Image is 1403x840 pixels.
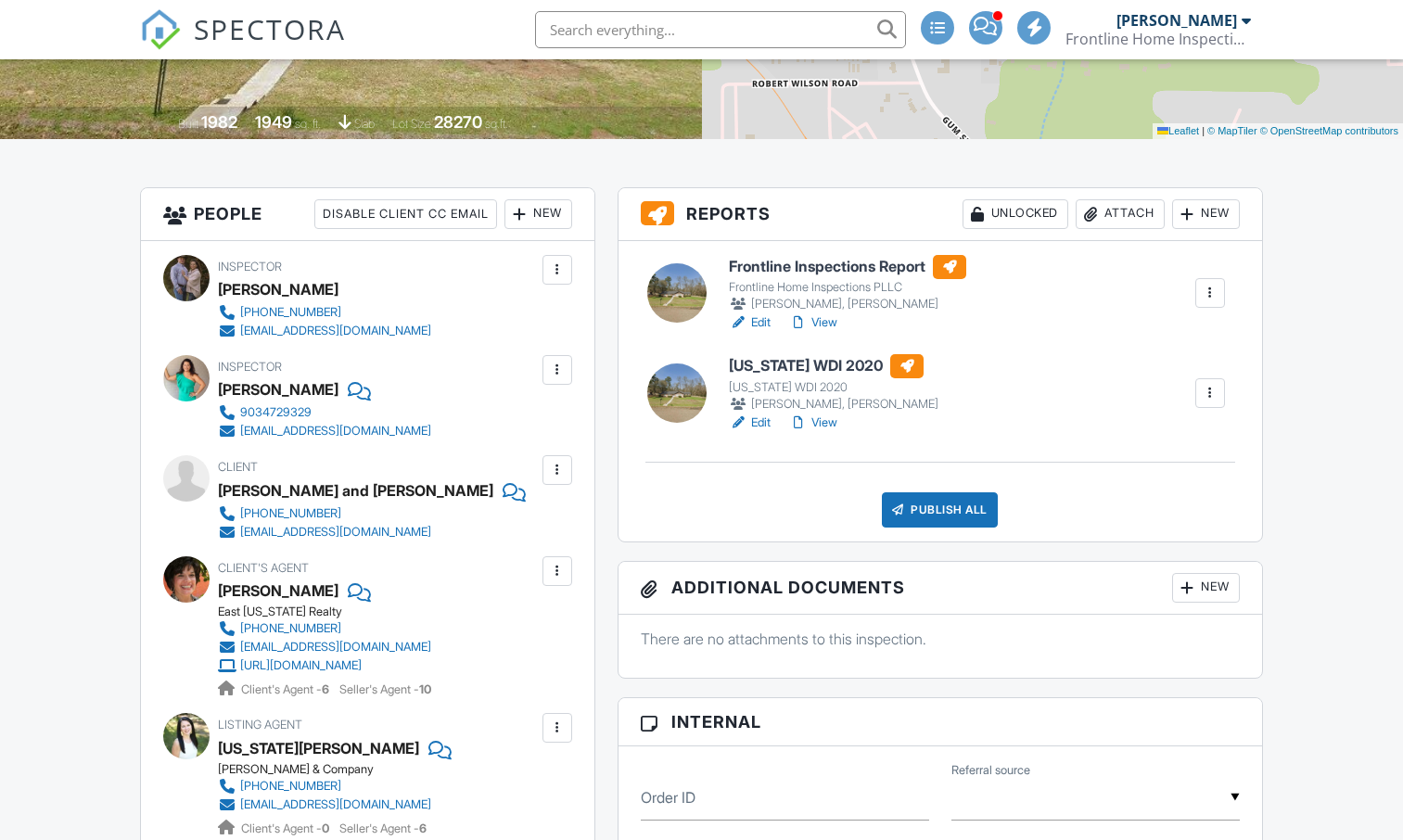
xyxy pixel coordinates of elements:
[218,638,431,656] a: [EMAIL_ADDRESS][DOMAIN_NAME]
[218,523,511,541] a: [EMAIL_ADDRESS][DOMAIN_NAME]
[240,324,431,338] div: [EMAIL_ADDRESS][DOMAIN_NAME]
[240,506,341,521] div: [PHONE_NUMBER]
[178,117,198,131] span: Built
[1260,125,1398,136] a: © OpenStreetMap contributors
[240,640,431,655] div: [EMAIL_ADDRESS][DOMAIN_NAME]
[218,762,452,777] div: [PERSON_NAME] & Company
[619,698,1262,746] h3: Internal
[951,762,1030,779] label: Referral source
[240,621,341,636] div: [PHONE_NUMBER]
[240,797,431,812] div: [EMAIL_ADDRESS][DOMAIN_NAME]
[140,25,346,64] a: SPECTORA
[218,577,338,605] a: [PERSON_NAME]
[218,605,446,619] div: East [US_STATE] Realty
[218,275,338,303] div: [PERSON_NAME]
[218,260,282,274] span: Inspector
[729,280,966,295] div: Frontline Home Inspections PLLC
[339,821,427,835] span: Seller's Agent -
[419,821,427,835] strong: 6
[240,305,341,320] div: [PHONE_NUMBER]
[218,403,431,422] a: 9034729329
[322,682,329,696] strong: 6
[789,414,837,432] a: View
[218,795,437,814] a: [EMAIL_ADDRESS][DOMAIN_NAME]
[1116,11,1237,30] div: [PERSON_NAME]
[729,414,771,432] a: Edit
[218,477,493,504] div: [PERSON_NAME] and [PERSON_NAME]
[729,354,938,378] h6: [US_STATE] WDI 2020
[218,718,302,732] span: Listing Agent
[314,199,497,229] div: Disable Client CC Email
[1065,30,1251,48] div: Frontline Home Inspections
[218,375,338,403] div: [PERSON_NAME]
[1157,125,1199,136] a: Leaflet
[729,395,938,414] div: [PERSON_NAME], [PERSON_NAME]
[1172,199,1240,229] div: New
[729,255,966,279] h6: Frontline Inspections Report
[218,777,437,795] a: [PHONE_NUMBER]
[1172,573,1240,603] div: New
[295,117,321,131] span: sq. ft.
[194,9,346,48] span: SPECTORA
[729,255,966,314] a: Frontline Inspections Report Frontline Home Inspections PLLC [PERSON_NAME], [PERSON_NAME]
[963,199,1068,229] div: Unlocked
[240,424,431,439] div: [EMAIL_ADDRESS][DOMAIN_NAME]
[504,199,572,229] div: New
[218,734,419,762] a: [US_STATE][PERSON_NAME]
[241,821,332,835] span: Client's Agent -
[729,380,938,395] div: [US_STATE] WDI 2020
[339,682,431,696] span: Seller's Agent -
[218,619,431,638] a: [PHONE_NUMBER]
[619,562,1262,615] h3: Additional Documents
[218,422,431,440] a: [EMAIL_ADDRESS][DOMAIN_NAME]
[218,460,258,474] span: Client
[619,188,1262,241] h3: Reports
[218,322,431,340] a: [EMAIL_ADDRESS][DOMAIN_NAME]
[392,117,431,131] span: Lot Size
[1207,125,1257,136] a: © MapTiler
[419,682,431,696] strong: 10
[535,11,906,48] input: Search everything...
[201,112,237,132] div: 1982
[218,303,431,322] a: [PHONE_NUMBER]
[140,9,181,50] img: The Best Home Inspection Software - Spectora
[882,492,998,528] div: Publish All
[218,504,511,523] a: [PHONE_NUMBER]
[354,117,375,131] span: slab
[729,295,966,313] div: [PERSON_NAME], [PERSON_NAME]
[141,188,593,241] h3: People
[241,682,332,696] span: Client's Agent -
[485,117,508,131] span: sq.ft.
[434,112,482,132] div: 28270
[729,313,771,332] a: Edit
[240,405,312,420] div: 9034729329
[1202,125,1205,136] span: |
[641,787,695,808] label: Order ID
[218,561,309,575] span: Client's Agent
[255,112,292,132] div: 1949
[218,360,282,374] span: Inspector
[240,525,431,540] div: [EMAIL_ADDRESS][DOMAIN_NAME]
[322,821,329,835] strong: 0
[1076,199,1165,229] div: Attach
[218,656,431,675] a: [URL][DOMAIN_NAME]
[240,658,362,673] div: [URL][DOMAIN_NAME]
[789,313,837,332] a: View
[240,779,341,794] div: [PHONE_NUMBER]
[729,354,938,414] a: [US_STATE] WDI 2020 [US_STATE] WDI 2020 [PERSON_NAME], [PERSON_NAME]
[641,629,1240,649] p: There are no attachments to this inspection.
